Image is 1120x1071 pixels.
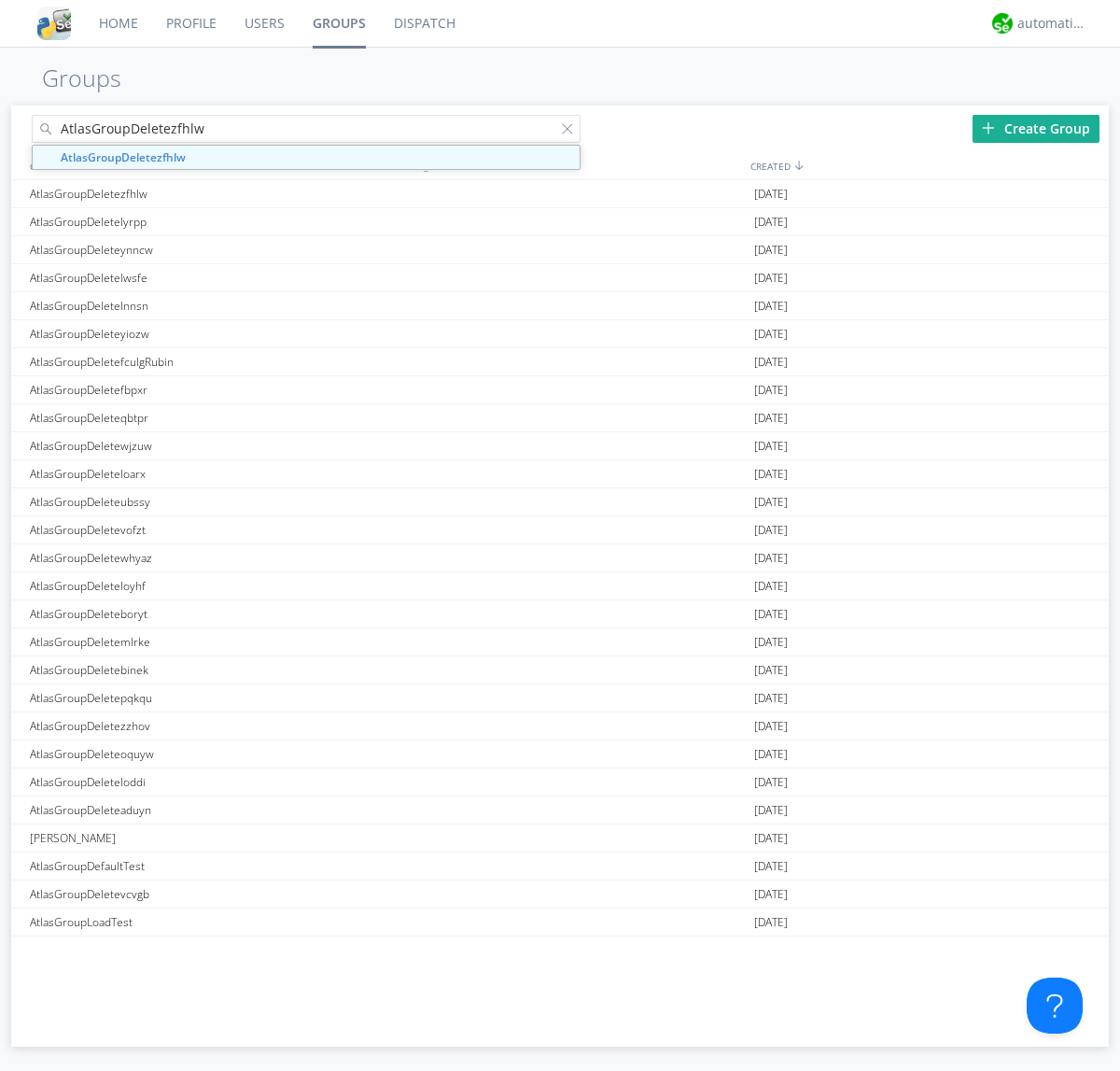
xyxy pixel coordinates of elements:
div: AtlasGroupDeletelnnsn [25,292,385,319]
span: [DATE] [754,208,788,236]
span: [DATE] [754,460,788,488]
a: AtlasGroupDispatchLarge[DATE] [11,937,1109,965]
a: AtlasGroupDeleteqbtpr[DATE] [11,404,1109,432]
div: AtlasGroupDeletefculgRubin [25,348,385,375]
div: AtlasGroupDeleteboryt [25,600,385,627]
span: [DATE] [754,320,788,348]
a: AtlasGroupDeleteloyhf[DATE] [11,572,1109,600]
div: AtlasGroupDispatchLarge [25,937,385,964]
span: [DATE] [754,348,788,376]
span: [DATE] [754,684,788,712]
div: AtlasGroupDeletewjzuw [25,432,385,459]
div: AtlasGroupLoadTest [25,909,385,936]
div: AtlasGroupDeletezfhlw [25,180,385,207]
span: [DATE] [754,236,788,264]
img: cddb5a64eb264b2086981ab96f4c1ba7 [37,7,71,40]
a: AtlasGroupDeleteynncw[DATE] [11,236,1109,264]
div: AtlasGroupDeleteaduyn [25,796,385,824]
a: AtlasGroupDeleteyiozw[DATE] [11,320,1109,348]
span: [DATE] [754,712,788,740]
a: AtlasGroupDeletefculgRubin[DATE] [11,348,1109,376]
span: [DATE] [754,656,788,684]
div: Create Group [973,115,1099,143]
div: AtlasGroupDeletevofzt [25,516,385,543]
span: [DATE] [754,488,788,516]
a: AtlasGroupDeletevofzt[DATE] [11,516,1109,544]
div: AtlasGroupDeleteoquyw [25,740,385,768]
a: AtlasGroupDeletezzhov[DATE] [11,712,1109,740]
a: AtlasGroupDeleteboryt[DATE] [11,600,1109,628]
span: [DATE] [754,292,788,320]
span: [DATE] [754,628,788,656]
a: AtlasGroupDeletepqkqu[DATE] [11,684,1109,712]
div: CREATED [746,152,1109,179]
span: [DATE] [754,909,788,937]
div: AtlasGroupDeleteloyhf [25,572,385,599]
div: AtlasGroupDeleteloddi [25,768,385,796]
div: AtlasGroupDefaultTest [25,853,385,880]
div: AtlasGroupDeletewhyaz [25,544,385,571]
a: AtlasGroupDeletelyrpp[DATE] [11,208,1109,236]
a: [PERSON_NAME][DATE] [11,824,1109,853]
a: AtlasGroupDefaultTest[DATE] [11,853,1109,881]
a: AtlasGroupDeleteoquyw[DATE] [11,740,1109,768]
span: [DATE] [754,376,788,404]
strong: AtlasGroupDeletezfhlw [61,149,186,165]
img: plus.svg [982,121,995,134]
span: [DATE] [754,180,788,208]
img: d2d01cd9b4174d08988066c6d424eccd [992,13,1013,34]
a: AtlasGroupDeletefbpxr[DATE] [11,376,1109,404]
iframe: Toggle Customer Support [1027,978,1083,1034]
div: AtlasGroupDeletelyrpp [25,208,385,235]
a: AtlasGroupDeletebinek[DATE] [11,656,1109,684]
div: AtlasGroupDeletevcvgb [25,881,385,908]
a: AtlasGroupDeletelnnsn[DATE] [11,292,1109,320]
div: AtlasGroupDeleteynncw [25,236,385,263]
div: AtlasGroupDeletezzhov [25,712,385,740]
div: [PERSON_NAME] [25,824,385,852]
a: AtlasGroupLoadTest[DATE] [11,909,1109,937]
span: [DATE] [754,572,788,600]
div: GROUPS [25,152,380,179]
span: [DATE] [754,796,788,824]
div: AtlasGroupDeleteloarx [25,460,385,487]
div: AtlasGroupDeletemlrke [25,628,385,655]
span: [DATE] [754,881,788,909]
span: [DATE] [754,853,788,881]
div: AtlasGroupDeleteubssy [25,488,385,515]
span: [DATE] [754,404,788,432]
a: AtlasGroupDeletewhyaz[DATE] [11,544,1109,572]
a: AtlasGroupDeletezfhlw[DATE] [11,180,1109,208]
div: AtlasGroupDeletebinek [25,656,385,683]
span: [DATE] [754,600,788,628]
input: Search groups [32,115,581,143]
div: AtlasGroupDeleteyiozw [25,320,385,347]
a: AtlasGroupDeletewjzuw[DATE] [11,432,1109,460]
span: [DATE] [754,516,788,544]
a: AtlasGroupDeleteloarx[DATE] [11,460,1109,488]
span: [DATE] [754,544,788,572]
span: [DATE] [754,937,788,965]
a: AtlasGroupDeletelwsfe[DATE] [11,264,1109,292]
span: [DATE] [754,740,788,768]
span: [DATE] [754,264,788,292]
div: automation+atlas [1017,14,1087,33]
a: AtlasGroupDeleteloddi[DATE] [11,768,1109,796]
div: AtlasGroupDeletefbpxr [25,376,385,403]
a: AtlasGroupDeleteubssy[DATE] [11,488,1109,516]
span: [DATE] [754,824,788,853]
div: AtlasGroupDeletelwsfe [25,264,385,291]
div: AtlasGroupDeletepqkqu [25,684,385,712]
a: AtlasGroupDeletemlrke[DATE] [11,628,1109,656]
a: AtlasGroupDeletevcvgb[DATE] [11,881,1109,909]
a: AtlasGroupDeleteaduyn[DATE] [11,796,1109,824]
span: [DATE] [754,432,788,460]
span: [DATE] [754,768,788,796]
div: AtlasGroupDeleteqbtpr [25,404,385,431]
